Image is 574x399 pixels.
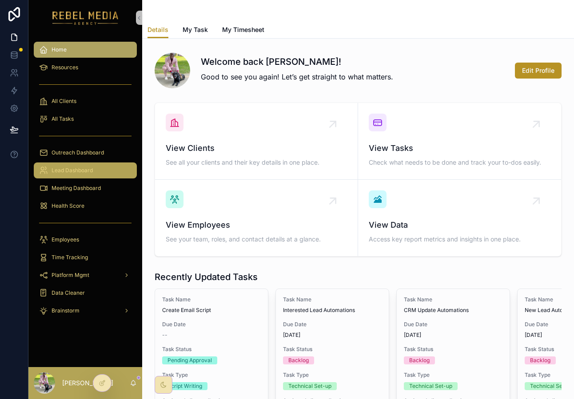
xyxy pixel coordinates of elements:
div: Technical Set-up [530,382,573,390]
span: Brainstorm [52,307,80,314]
span: Task Type [162,371,261,379]
a: Data Cleaner [34,285,137,301]
span: Task Status [162,346,261,353]
a: View DataAccess key report metrics and insights in one place. [358,180,561,256]
a: View ClientsSee all your clients and their key details in one place. [155,103,358,180]
span: Time Tracking [52,254,88,261]
a: Health Score [34,198,137,214]
span: My Task [183,25,208,34]
span: Platform Mgmt [52,272,89,279]
span: Create Email Script [162,307,261,314]
a: Employees [34,232,137,248]
span: View Clients [166,142,347,154]
span: View Data [369,219,550,231]
span: Task Status [404,346,502,353]
a: My Timesheet [222,22,264,40]
div: Technical Set-up [288,382,331,390]
span: Resources [52,64,78,71]
span: Home [52,46,67,53]
a: All Tasks [34,111,137,127]
span: See all your clients and their key details in one place. [166,158,347,167]
span: All Tasks [52,115,74,122]
h1: Welcome back [PERSON_NAME]! [201,55,393,68]
a: Home [34,42,137,58]
span: Data Cleaner [52,289,85,296]
span: Details [147,25,168,34]
a: Resources [34,59,137,75]
a: My Task [183,22,208,40]
span: [DATE] [404,332,502,339]
a: View TasksCheck what needs to be done and track your to-dos easily. [358,103,561,180]
a: All Clients [34,93,137,109]
div: Backlog [530,356,550,364]
span: Task Name [162,296,261,303]
span: CRM Update Automations [404,307,502,314]
span: My Timesheet [222,25,264,34]
h1: Recently Updated Tasks [155,271,258,283]
span: Task Name [404,296,502,303]
p: Good to see you again! Let’s get straight to what matters. [201,71,393,82]
a: Platform Mgmt [34,267,137,283]
span: Task Status [283,346,382,353]
span: See your team, roles, and contact details at a glance. [166,235,347,244]
a: Meeting Dashboard [34,180,137,196]
span: Task Name [283,296,382,303]
span: Task Type [404,371,502,379]
span: Task Type [283,371,382,379]
p: [PERSON_NAME] [62,379,113,387]
span: Employees [52,236,79,243]
a: View EmployeesSee your team, roles, and contact details at a glance. [155,180,358,256]
span: Due Date [283,321,382,328]
img: App logo [52,11,119,25]
span: View Employees [166,219,347,231]
a: Brainstorm [34,303,137,319]
div: Script Writing [167,382,202,390]
div: Technical Set-up [409,382,452,390]
div: scrollable content [28,36,142,330]
span: Health Score [52,202,84,209]
span: Edit Profile [522,66,554,75]
span: Access key report metrics and insights in one place. [369,235,550,244]
span: [DATE] [283,332,382,339]
span: View Tasks [369,142,550,154]
span: All Clients [52,98,76,105]
a: Outreach Dashboard [34,145,137,161]
div: Backlog [409,356,430,364]
a: Details [147,22,168,39]
div: Pending Approval [167,356,212,364]
span: -- [162,332,167,339]
span: Due Date [404,321,502,328]
a: Lead Dashboard [34,162,137,178]
span: Check what needs to be done and track your to-dos easily. [369,158,550,167]
a: Time Tracking [34,249,137,265]
span: Outreach Dashboard [52,149,104,156]
span: Due Date [162,321,261,328]
button: Edit Profile [515,63,562,79]
span: Meeting Dashboard [52,185,101,192]
span: Interested Lead Automations [283,307,382,314]
span: Lead Dashboard [52,167,93,174]
div: Backlog [288,356,309,364]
